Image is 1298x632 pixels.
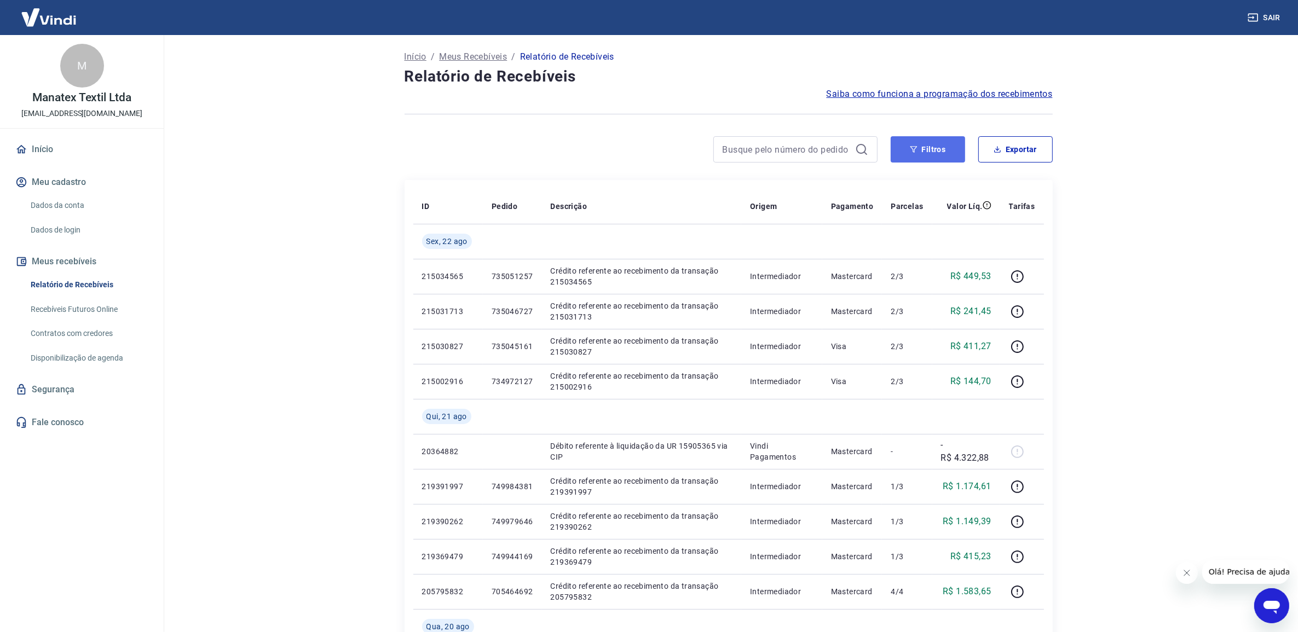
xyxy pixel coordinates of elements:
[431,50,435,63] p: /
[551,440,733,462] p: Débito referente à liquidação da UR 15905365 via CIP
[831,271,874,282] p: Mastercard
[492,376,533,387] p: 734972127
[492,341,533,352] p: 735045161
[492,551,533,562] p: 749944169
[891,136,965,163] button: Filtros
[831,481,874,492] p: Mastercard
[551,546,733,567] p: Crédito referente ao recebimento da transação 219369479
[551,370,733,392] p: Crédito referente ao recebimento da transação 215002916
[1245,8,1285,28] button: Sair
[750,271,814,282] p: Intermediador
[422,341,474,352] p: 215030827
[492,586,533,597] p: 705464692
[891,341,923,352] p: 2/3
[405,50,426,63] a: Início
[750,306,814,317] p: Intermediador
[426,236,468,247] span: Sex, 22 ago
[750,586,814,597] p: Intermediador
[1176,562,1198,584] iframe: Fechar mensagem
[422,446,474,457] p: 20364882
[831,201,874,212] p: Pagamento
[426,411,467,422] span: Qui, 21 ago
[831,446,874,457] p: Mastercard
[439,50,507,63] a: Meus Recebíveis
[422,201,430,212] p: ID
[21,108,142,119] p: [EMAIL_ADDRESS][DOMAIN_NAME]
[950,550,991,563] p: R$ 415,23
[750,551,814,562] p: Intermediador
[422,271,474,282] p: 215034565
[60,44,104,88] div: M
[26,274,151,296] a: Relatório de Recebíveis
[750,481,814,492] p: Intermediador
[943,515,991,528] p: R$ 1.149,39
[891,201,923,212] p: Parcelas
[941,438,991,465] p: -R$ 4.322,88
[422,586,474,597] p: 205795832
[492,516,533,527] p: 749979646
[551,581,733,602] p: Crédito referente ao recebimento da transação 205795832
[422,376,474,387] p: 215002916
[891,306,923,317] p: 2/3
[831,516,874,527] p: Mastercard
[492,306,533,317] p: 735046727
[551,201,587,212] p: Descrição
[551,511,733,532] p: Crédito referente ao recebimento da transação 219390262
[891,586,923,597] p: 4/4
[551,476,733,497] p: Crédito referente ao recebimento da transação 219391997
[26,219,151,241] a: Dados de login
[947,201,983,212] p: Valor Líq.
[950,375,991,388] p: R$ 144,70
[422,481,474,492] p: 219391997
[13,137,151,161] a: Início
[750,376,814,387] p: Intermediador
[492,481,533,492] p: 749984381
[950,340,991,353] p: R$ 411,27
[891,551,923,562] p: 1/3
[7,8,92,16] span: Olá! Precisa de ajuda?
[422,551,474,562] p: 219369479
[13,1,84,34] img: Vindi
[827,88,1053,101] a: Saiba como funciona a programação dos recebimentos
[978,136,1053,163] button: Exportar
[831,306,874,317] p: Mastercard
[551,300,733,322] p: Crédito referente ao recebimento da transação 215031713
[831,551,874,562] p: Mastercard
[950,270,991,283] p: R$ 449,53
[750,201,777,212] p: Origem
[1254,588,1289,623] iframe: Botão para abrir a janela de mensagens
[891,516,923,527] p: 1/3
[750,440,814,462] p: Vindi Pagamentos
[750,516,814,527] p: Intermediador
[831,376,874,387] p: Visa
[831,341,874,352] p: Visa
[943,585,991,598] p: R$ 1.583,65
[723,141,851,158] input: Busque pelo número do pedido
[520,50,614,63] p: Relatório de Recebíveis
[13,378,151,402] a: Segurança
[426,621,470,632] span: Qua, 20 ago
[1009,201,1035,212] p: Tarifas
[1202,560,1289,584] iframe: Mensagem da empresa
[551,265,733,287] p: Crédito referente ao recebimento da transação 215034565
[891,446,923,457] p: -
[891,376,923,387] p: 2/3
[13,250,151,274] button: Meus recebíveis
[831,586,874,597] p: Mastercard
[492,201,517,212] p: Pedido
[26,194,151,217] a: Dados da conta
[32,92,131,103] p: Manatex Textil Ltda
[891,481,923,492] p: 1/3
[492,271,533,282] p: 735051257
[26,322,151,345] a: Contratos com credores
[511,50,515,63] p: /
[405,66,1053,88] h4: Relatório de Recebíveis
[13,170,151,194] button: Meu cadastro
[943,480,991,493] p: R$ 1.174,61
[26,298,151,321] a: Recebíveis Futuros Online
[891,271,923,282] p: 2/3
[422,516,474,527] p: 219390262
[750,341,814,352] p: Intermediador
